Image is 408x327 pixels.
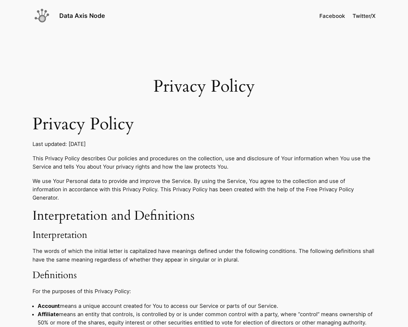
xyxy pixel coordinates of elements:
h3: Definitions [33,270,375,281]
h3: Interpretation [33,230,375,241]
p: This Privacy Policy describes Our policies and procedures on the collection, use and disclosure o... [33,154,375,171]
a: Twitter/X [353,12,375,20]
h1: Privacy Policy [105,77,303,96]
span: Facebook [319,13,345,19]
li: means an entity that controls, is controlled by or is under common control with a party, where “c... [38,310,375,327]
h1: Privacy Policy [33,115,375,134]
li: means a unique account created for You to access our Service or parts of our Service. [38,302,375,310]
p: For the purposes of this Privacy Policy: [33,287,375,295]
p: We use Your Personal data to provide and improve the Service. By using the Service, You agree to ... [33,177,375,202]
p: Last updated: [DATE] [33,140,375,148]
strong: Affiliate [38,311,59,317]
img: Data Axis Node [33,6,52,26]
p: The words of which the initial letter is capitalized have meanings defined under the following co... [33,247,375,263]
span: Twitter/X [353,13,375,19]
a: Facebook [319,12,345,20]
strong: Account [38,303,60,309]
h2: Interpretation and Definitions [33,208,375,224]
a: Data Axis Node [59,12,105,19]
